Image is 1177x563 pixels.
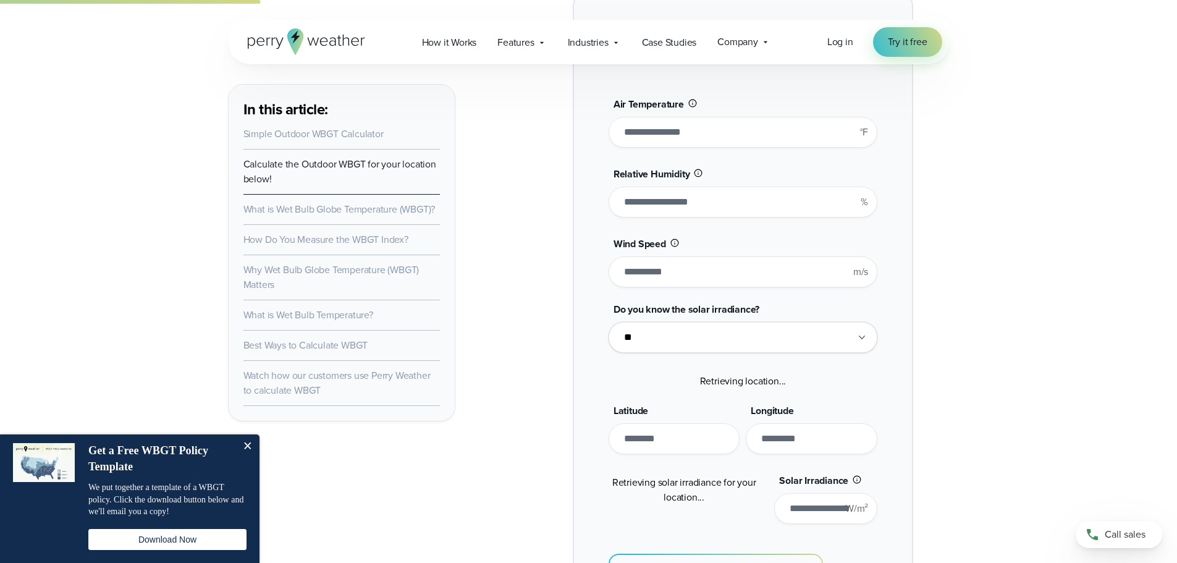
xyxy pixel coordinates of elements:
a: Try it free [873,27,942,57]
span: Try it free [888,35,927,49]
a: What is Wet Bulb Globe Temperature (WBGT)? [243,202,436,216]
a: Watch how our customers use Perry Weather to calculate WBGT [243,368,431,397]
span: Relative Humidity [614,167,690,181]
a: Call sales [1076,521,1162,548]
button: Download Now [88,529,247,550]
a: Best Ways to Calculate WBGT [243,338,368,352]
a: How Do You Measure the WBGT Index? [243,232,408,247]
span: Features [497,35,534,50]
a: Case Studies [631,30,707,55]
span: Air Temperature [614,97,684,111]
span: Industries [568,35,609,50]
span: Retrieving location... [700,374,787,388]
a: Why Wet Bulb Globe Temperature (WBGT) Matters [243,263,420,292]
span: Longitude [751,404,793,418]
span: How it Works [422,35,477,50]
a: Calculate the Outdoor WBGT for your location below! [243,157,436,186]
span: Company [717,35,758,49]
span: Wind Speed [614,237,666,251]
span: Retrieving solar irradiance for your location... [612,475,756,504]
button: Close [235,434,259,459]
h3: In this article: [243,99,440,119]
p: We put together a template of a WBGT policy. Click the download button below and we'll email you ... [88,481,247,518]
h4: Get a Free WBGT Policy Template [88,443,234,475]
span: Call sales [1105,527,1145,542]
span: Latitude [614,404,648,418]
img: dialog featured image [13,443,75,482]
a: How it Works [411,30,487,55]
a: Log in [827,35,853,49]
span: Case Studies [642,35,697,50]
a: Simple Outdoor WBGT Calculator [243,127,384,141]
span: Do you know the solar irradiance? [614,302,759,316]
span: Solar Irradiance [779,473,848,488]
a: What is Wet Bulb Temperature? [243,308,373,322]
